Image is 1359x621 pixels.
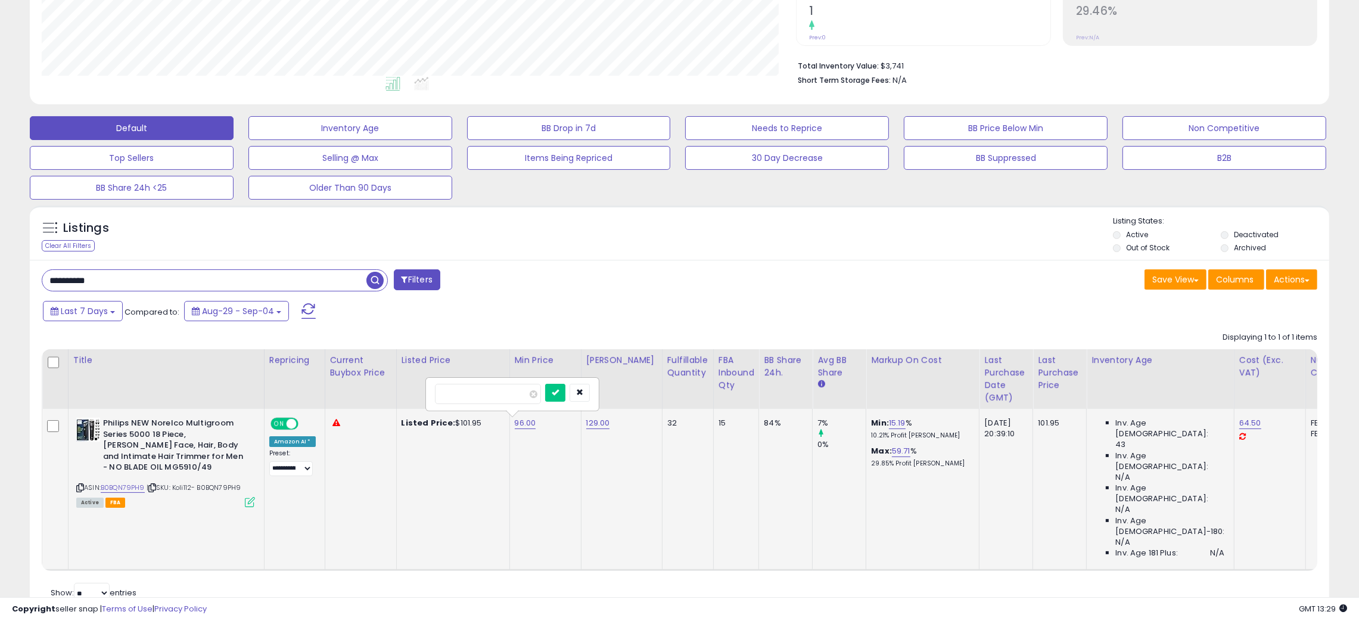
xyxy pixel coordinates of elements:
[402,354,505,367] div: Listed Price
[1299,603,1347,614] span: 2025-09-13 13:29 GMT
[269,354,320,367] div: Repricing
[904,116,1108,140] button: BB Price Below Min
[764,418,803,429] div: 84%
[394,269,440,290] button: Filters
[1076,34,1099,41] small: Prev: N/A
[871,431,970,440] p: 10.21% Profit [PERSON_NAME]
[984,354,1028,404] div: Last Purchase Date (GMT)
[272,419,287,429] span: ON
[685,116,889,140] button: Needs to Reprice
[586,417,610,429] a: 129.00
[817,354,861,379] div: Avg BB Share
[817,418,866,429] div: 7%
[1113,216,1329,227] p: Listing States:
[1115,418,1224,439] span: Inv. Age [DEMOGRAPHIC_DATA]:
[1122,116,1326,140] button: Non Competitive
[43,301,123,321] button: Last 7 Days
[402,417,456,429] b: Listed Price:
[1223,332,1317,343] div: Displaying 1 to 1 of 1 items
[1266,269,1317,290] button: Actions
[102,603,153,614] a: Terms of Use
[330,354,391,379] div: Current Buybox Price
[1126,229,1148,240] label: Active
[866,349,979,409] th: The percentage added to the cost of goods (COGS) that forms the calculator for Min & Max prices.
[1115,472,1130,483] span: N/A
[12,603,55,614] strong: Copyright
[1311,354,1354,379] div: Num of Comp.
[63,220,109,237] h5: Listings
[798,58,1308,72] li: $3,741
[1239,417,1261,429] a: 64.50
[269,449,316,476] div: Preset:
[817,379,825,390] small: Avg BB Share.
[984,418,1024,439] div: [DATE] 20:39:10
[30,146,234,170] button: Top Sellers
[1234,243,1266,253] label: Archived
[515,354,576,367] div: Min Price
[147,483,241,492] span: | SKU: Koli112- B0BQN79PH9
[1216,274,1254,285] span: Columns
[719,418,750,429] div: 15
[269,436,316,447] div: Amazon AI *
[1208,269,1264,290] button: Columns
[1122,146,1326,170] button: B2B
[871,354,974,367] div: Markup on Cost
[1210,548,1224,558] span: N/A
[667,418,704,429] div: 32
[889,417,906,429] a: 15.19
[904,146,1108,170] button: BB Suppressed
[892,74,907,86] span: N/A
[76,418,100,442] img: 51+44+C+bBL._SL40_.jpg
[1115,537,1130,548] span: N/A
[76,498,104,508] span: All listings currently available for purchase on Amazon
[892,445,910,457] a: 59.71
[297,419,316,429] span: OFF
[30,116,234,140] button: Default
[871,417,889,429] b: Min:
[798,75,891,85] b: Short Term Storage Fees:
[467,116,671,140] button: BB Drop in 7d
[1115,516,1224,537] span: Inv. Age [DEMOGRAPHIC_DATA]-180:
[12,604,207,615] div: seller snap | |
[30,176,234,200] button: BB Share 24h <25
[809,4,1050,20] h2: 1
[61,305,108,317] span: Last 7 Days
[871,446,970,468] div: %
[1038,354,1081,392] div: Last Purchase Price
[1234,229,1279,240] label: Deactivated
[1076,4,1317,20] h2: 29.46%
[809,34,826,41] small: Prev: 0
[73,354,259,367] div: Title
[42,240,95,251] div: Clear All Filters
[764,354,807,379] div: BB Share 24h.
[1311,429,1350,439] div: FBM: 1
[1115,483,1224,504] span: Inv. Age [DEMOGRAPHIC_DATA]:
[685,146,889,170] button: 30 Day Decrease
[467,146,671,170] button: Items Being Repriced
[184,301,289,321] button: Aug-29 - Sep-04
[1126,243,1170,253] label: Out of Stock
[1115,451,1224,472] span: Inv. Age [DEMOGRAPHIC_DATA]:
[1311,418,1350,429] div: FBA: 0
[1115,548,1178,558] span: Inv. Age 181 Plus:
[798,61,879,71] b: Total Inventory Value:
[1145,269,1206,290] button: Save View
[248,176,452,200] button: Older Than 90 Days
[51,587,136,598] span: Show: entries
[667,354,708,379] div: Fulfillable Quantity
[154,603,207,614] a: Privacy Policy
[103,418,248,476] b: Philips NEW Norelco Multigroom Series 5000 18 Piece, [PERSON_NAME] Face, Hair, Body and Intimate ...
[248,116,452,140] button: Inventory Age
[1115,439,1125,450] span: 43
[515,417,536,429] a: 96.00
[248,146,452,170] button: Selling @ Max
[202,305,274,317] span: Aug-29 - Sep-04
[871,459,970,468] p: 29.85% Profit [PERSON_NAME]
[871,418,970,440] div: %
[105,498,126,508] span: FBA
[101,483,145,493] a: B0BQN79PH9
[125,306,179,318] span: Compared to:
[817,439,866,450] div: 0%
[76,418,255,506] div: ASIN:
[586,354,657,367] div: [PERSON_NAME]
